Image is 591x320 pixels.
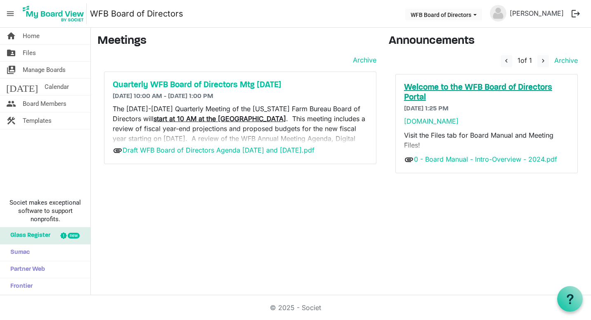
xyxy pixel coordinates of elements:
span: folder_shared [6,45,16,61]
span: Templates [23,112,52,129]
a: WFB Board of Directors [90,5,183,22]
span: start at 10 AM at the [GEOGRAPHIC_DATA] [154,115,286,123]
span: Frontier [6,278,33,295]
span: Glass Register [6,227,50,244]
h3: Meetings [97,34,376,48]
span: attachment [404,155,414,165]
h6: [DATE] 10:00 AM - [DATE] 1:00 PM [113,93,368,100]
a: [DOMAIN_NAME] [404,117,459,125]
span: [DATE] 1:25 PM [404,105,449,112]
a: 0 - Board Manual - Intro-Overview - 2024.pdf [414,155,557,163]
span: Sumac [6,244,30,261]
div: new [68,233,80,239]
span: menu [2,6,18,21]
span: attachment [113,146,123,155]
span: Board Members [23,96,66,112]
span: switch_account [6,62,16,78]
span: Home [23,28,40,44]
button: navigate_before [501,55,512,67]
span: [DATE] [6,79,38,95]
span: construction [6,112,16,129]
span: Manage Boards [23,62,66,78]
span: people [6,96,16,112]
p: Visit the Files tab for Board Manual and Meeting Files! [404,130,569,150]
span: navigate_before [503,57,510,64]
span: home [6,28,16,44]
span: Calendar [45,79,69,95]
span: of 1 [518,56,532,64]
a: Quarterly WFB Board of Directors Mtg [DATE] [113,80,368,90]
a: Welcome to the WFB Board of Directors Portal [404,83,569,103]
a: Archive [350,55,376,65]
img: no-profile-picture.svg [490,5,506,21]
button: WFB Board of Directors dropdownbutton [405,9,482,20]
button: logout [567,5,584,22]
a: Draft WFB Board of Directors Agenda [DATE] and [DATE].pdf [123,146,314,154]
p: The [DATE]-[DATE] Quarterly Meeting of the [US_STATE] Farm Bureau Board of Directors will . This ... [113,104,368,173]
img: My Board View Logo [20,3,87,24]
a: [PERSON_NAME] [506,5,567,21]
span: Partner Web [6,261,45,278]
span: navigate_next [539,57,547,64]
a: © 2025 - Societ [270,303,321,312]
a: My Board View Logo [20,3,90,24]
a: Archive [551,56,578,64]
span: 1 [518,56,520,64]
span: Files [23,45,36,61]
h3: Announcements [389,34,584,48]
span: Societ makes exceptional software to support nonprofits. [4,198,87,223]
button: navigate_next [537,55,549,67]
